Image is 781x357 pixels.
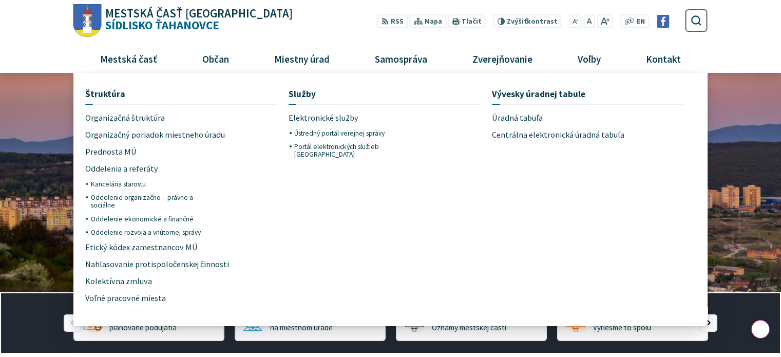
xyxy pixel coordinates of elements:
button: Nastaviť pôvodnú veľkosť písma [583,14,595,28]
h1: Sídlisko Ťahanovce [102,8,293,31]
span: Organizačný poriadok miestneho úradu [85,126,225,143]
span: Služby [289,85,316,104]
span: Zvýšiť [507,17,527,26]
span: Centrálna elektronická úradná tabuľa [492,126,624,143]
span: Nahlasovanie protispoločenskej činnosti [85,256,229,273]
a: Nahlasovanie protispoločenskej činnosti [85,256,277,273]
span: RSS [391,16,404,27]
span: Mapa [425,16,442,27]
span: Miestny úrad [270,45,333,72]
a: Oddelenia a referáty [85,160,202,177]
a: Zverejňovanie [454,45,551,72]
a: Voľné pracovné miesta [85,290,202,307]
a: Organizačný poriadok miestneho úradu [85,126,277,143]
a: Organizačná štruktúra [85,109,202,126]
span: Oznamy mestskej časti [432,323,506,332]
span: Mestská časť [96,45,161,72]
a: Logo Sídlisko Ťahanovce, prejsť na domovskú stránku. [73,4,293,37]
a: Občan [183,45,247,72]
span: Oddelenie rozvoja a vnútornej správy [91,226,201,239]
span: Ústredný portál verejnej správy [294,126,385,140]
a: Oddelenie organizačno – právne a sociálne [91,191,202,212]
button: Tlačiť [448,14,485,28]
a: Oddelenie rozvoja a vnútornej správy [91,226,202,239]
a: Miestny úrad [255,45,348,72]
span: Kolektívna zmluva [85,273,152,290]
span: Vývesky úradnej tabule [492,85,585,104]
img: Prejsť na Facebook stránku [657,15,670,28]
a: Elektronické služby [289,109,406,126]
a: Vývesky úradnej tabule [492,85,684,104]
span: Elektronické služby [289,109,358,126]
span: Etický kódex zamestnancov MÚ [85,239,198,256]
a: Štruktúra [85,85,277,104]
a: EN [634,16,648,27]
span: plánované podujatia [109,323,177,332]
a: Etický kódex zamestnancov MÚ [85,239,202,256]
span: Štruktúra [85,85,125,104]
span: Prednosta MÚ [85,143,137,160]
button: Zväčšiť veľkosť písma [597,14,613,28]
span: na miestnom úrade [270,323,333,332]
span: Oddelenie ekonomické a finančné [91,212,194,226]
span: Voľné pracovné miesta [85,290,166,307]
a: RSS [377,14,408,28]
span: Tlačiť [462,17,481,26]
span: kontrast [507,17,558,26]
button: Zvýšiťkontrast [493,14,561,28]
button: Zmenšiť veľkosť písma [569,14,582,28]
span: Organizačná štruktúra [85,109,165,126]
span: EN [637,16,645,27]
a: Mestská časť [81,45,176,72]
a: Úradná tabuľa [492,109,684,126]
span: Kontakt [642,45,685,72]
a: Služby [289,85,481,104]
a: Kontakt [627,45,700,72]
span: Úradná tabuľa [492,109,543,126]
a: Voľby [559,45,620,72]
span: Samospráva [371,45,431,72]
a: Centrálna elektronická úradná tabuľa [492,126,684,143]
a: Oddelenie ekonomické a finančné [91,212,202,226]
a: Kancelária starostu [91,177,202,191]
div: Nasledujúci slajd [700,314,717,332]
span: Vyriešme to spolu [593,323,651,332]
a: Prednosta MÚ [85,143,202,160]
a: Ústredný portál verejnej správy [294,126,406,140]
a: Mapa [410,14,446,28]
span: Kancelária starostu [91,177,146,191]
a: Kolektívna zmluva [85,273,202,290]
div: Predošlý slajd [64,314,81,332]
a: Samospráva [356,45,446,72]
span: Mestská časť [GEOGRAPHIC_DATA] [105,8,293,20]
span: Občan [198,45,233,72]
img: Prejsť na domovskú stránku [73,4,102,37]
span: Voľby [574,45,605,72]
span: Zverejňovanie [468,45,536,72]
a: Portál elektronických služieb [GEOGRAPHIC_DATA] [294,140,406,161]
span: Oddelenia a referáty [85,160,158,177]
